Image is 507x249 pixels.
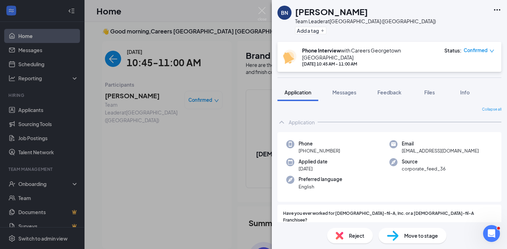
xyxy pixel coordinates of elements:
div: with Careers Georgetown [GEOGRAPHIC_DATA] [302,47,437,61]
span: [PHONE_NUMBER] [299,147,340,154]
span: Application [284,89,311,95]
div: Application [289,119,315,126]
span: Phone [299,140,340,147]
div: [DATE] 10:45 AM - 11:00 AM [302,61,437,67]
span: [EMAIL_ADDRESS][DOMAIN_NAME] [402,147,479,154]
span: Feedback [377,89,401,95]
span: [DATE] [299,165,327,172]
span: Files [424,89,435,95]
svg: Ellipses [493,6,501,14]
span: down [489,49,494,54]
button: PlusAdd a tag [295,27,326,34]
span: Have you ever worked for [DEMOGRAPHIC_DATA]-fil-A, Inc. or a [DEMOGRAPHIC_DATA]-fil-A Franchisee? [283,210,496,224]
span: Confirmed [464,47,488,54]
span: Preferred language [299,176,342,183]
div: Team Leader at [GEOGRAPHIC_DATA] ([GEOGRAPHIC_DATA]) [295,18,436,25]
span: Info [460,89,470,95]
span: Source [402,158,446,165]
span: Applied date [299,158,327,165]
span: Move to stage [404,232,438,239]
span: corporate_feed_36 [402,165,446,172]
span: Messages [332,89,356,95]
span: Email [402,140,479,147]
div: Status : [444,47,462,54]
span: Reject [349,232,364,239]
h1: [PERSON_NAME] [295,6,368,18]
iframe: Intercom live chat [483,225,500,242]
div: BN [281,9,288,16]
svg: Plus [320,29,325,33]
svg: ChevronUp [277,118,286,126]
b: Phone Interview [302,47,341,54]
span: Collapse all [482,107,501,112]
span: English [299,183,342,190]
